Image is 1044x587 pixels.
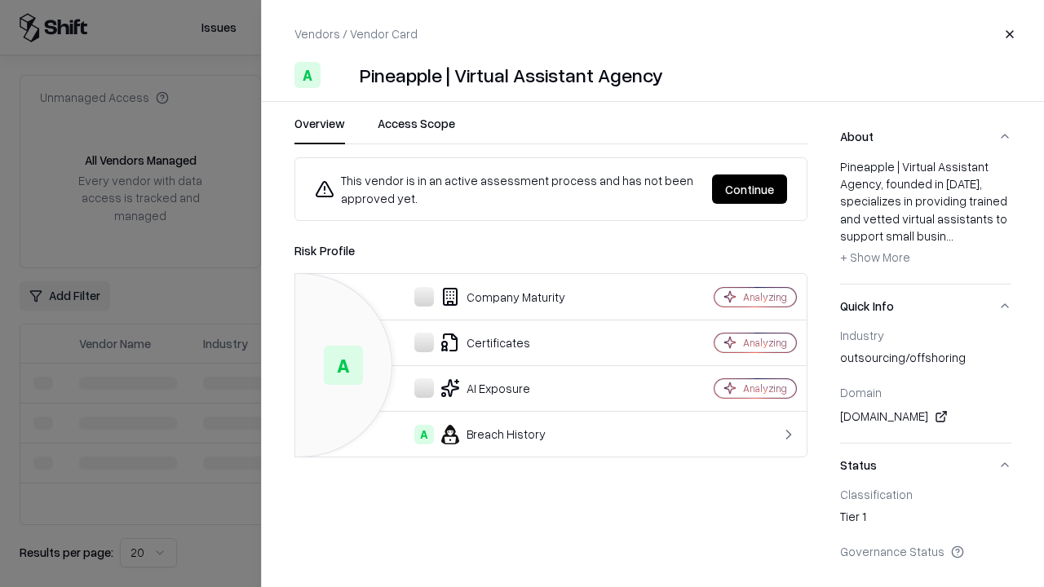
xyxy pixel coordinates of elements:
div: Risk Profile [294,241,807,260]
p: Vendors / Vendor Card [294,25,418,42]
button: + Show More [840,245,910,271]
div: A [324,346,363,385]
button: Status [840,444,1011,487]
div: outsourcing/offshoring [840,349,1011,372]
div: Analyzing [743,382,787,395]
div: Governance Status [840,544,1011,558]
div: About [840,158,1011,284]
button: Overview [294,115,345,144]
div: A [414,425,434,444]
div: Pineapple | Virtual Assistant Agency [360,62,663,88]
div: [DOMAIN_NAME] [840,407,1011,426]
button: Access Scope [378,115,455,144]
div: Analyzing [743,336,787,350]
div: Pineapple | Virtual Assistant Agency, founded in [DATE], specializes in providing trained and vet... [840,158,1011,271]
div: AI Exposure [308,378,657,398]
div: This vendor is in an active assessment process and has not been approved yet. [315,171,699,207]
div: Classification [840,487,1011,501]
div: Domain [840,385,1011,399]
div: A [294,62,321,88]
div: Certificates [308,333,657,352]
div: Quick Info [840,328,1011,443]
div: Industry [840,328,1011,342]
button: Quick Info [840,285,1011,328]
span: ... [946,228,953,243]
div: Analyzing [743,290,787,304]
button: Continue [712,174,787,204]
span: + Show More [840,249,910,264]
div: Breach History [308,425,657,444]
div: Company Maturity [308,287,657,307]
button: About [840,115,1011,158]
div: Tier 1 [840,508,1011,531]
img: Pineapple | Virtual Assistant Agency [327,62,353,88]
